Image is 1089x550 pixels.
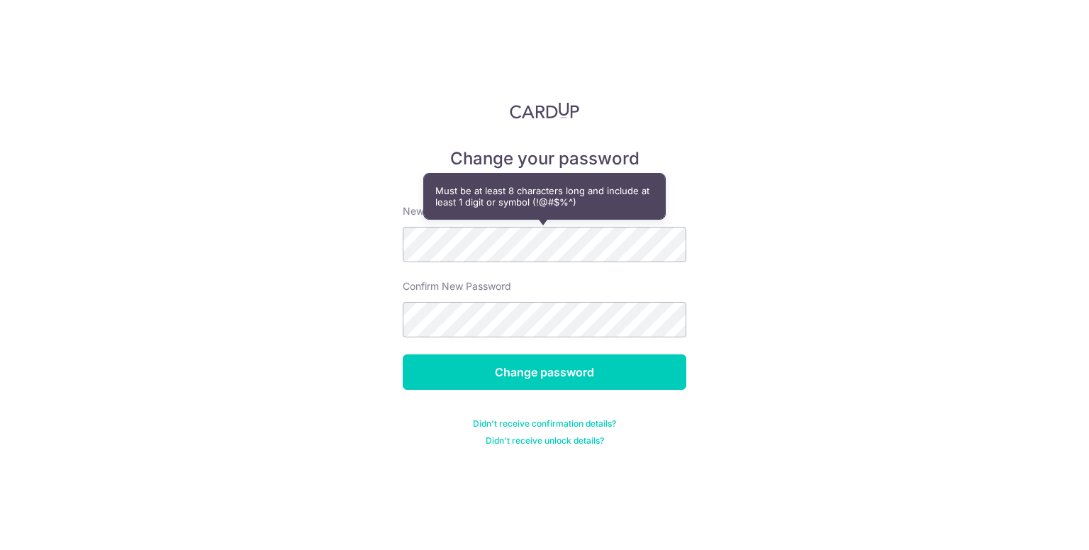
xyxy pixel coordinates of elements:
[473,418,616,430] a: Didn't receive confirmation details?
[486,435,604,447] a: Didn't receive unlock details?
[424,174,665,219] div: Must be at least 8 characters long and include at least 1 digit or symbol (!@#$%^)
[403,279,511,293] label: Confirm New Password
[510,102,579,119] img: CardUp Logo
[403,147,686,170] h5: Change your password
[403,354,686,390] input: Change password
[403,204,472,218] label: New password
